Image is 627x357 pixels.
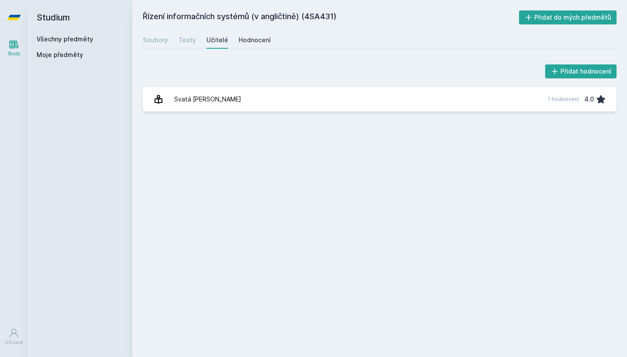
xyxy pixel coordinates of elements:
div: Svatá [PERSON_NAME] [174,91,241,108]
a: Všechny předměty [37,35,93,43]
div: 4.0 [584,91,594,108]
div: Uživatel [5,339,23,346]
div: Testy [179,36,196,44]
div: Soubory [143,36,168,44]
a: Soubory [143,31,168,49]
a: Hodnocení [239,31,271,49]
button: Přidat hodnocení [545,64,617,78]
a: Testy [179,31,196,49]
h2: Řízení informačních systémů (v angličtině) (4SA431) [143,10,519,24]
div: 1 hodnocení [548,96,579,103]
div: Učitelé [206,36,228,44]
a: Svatá [PERSON_NAME] 1 hodnocení 4.0 [143,87,617,111]
div: Study [8,51,20,57]
span: Moje předměty [37,51,83,59]
button: Přidat do mých předmětů [519,10,617,24]
a: Učitelé [206,31,228,49]
a: Study [2,35,26,61]
div: Hodnocení [239,36,271,44]
a: Uživatel [2,323,26,350]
